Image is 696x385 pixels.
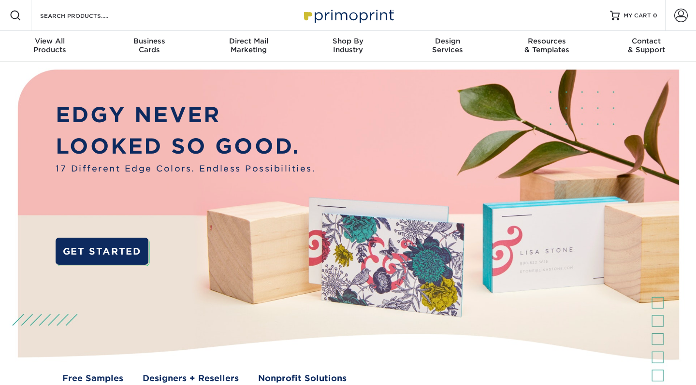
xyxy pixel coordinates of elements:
[653,12,657,19] span: 0
[623,12,651,20] span: MY CART
[56,100,316,131] p: EDGY NEVER
[298,37,398,54] div: Industry
[56,131,316,162] p: LOOKED SO GOOD.
[199,37,298,54] div: Marketing
[398,31,497,62] a: DesignServices
[497,37,597,54] div: & Templates
[39,10,133,21] input: SEARCH PRODUCTS.....
[398,37,497,45] span: Design
[100,31,199,62] a: BusinessCards
[298,31,398,62] a: Shop ByIndustry
[56,238,148,265] a: GET STARTED
[258,372,347,385] a: Nonprofit Solutions
[62,372,123,385] a: Free Samples
[56,162,316,175] span: 17 Different Edge Colors. Endless Possibilities.
[100,37,199,45] span: Business
[298,37,398,45] span: Shop By
[100,37,199,54] div: Cards
[596,37,696,54] div: & Support
[199,31,298,62] a: Direct MailMarketing
[199,37,298,45] span: Direct Mail
[596,37,696,45] span: Contact
[596,31,696,62] a: Contact& Support
[398,37,497,54] div: Services
[300,5,396,26] img: Primoprint
[497,31,597,62] a: Resources& Templates
[497,37,597,45] span: Resources
[143,372,239,385] a: Designers + Resellers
